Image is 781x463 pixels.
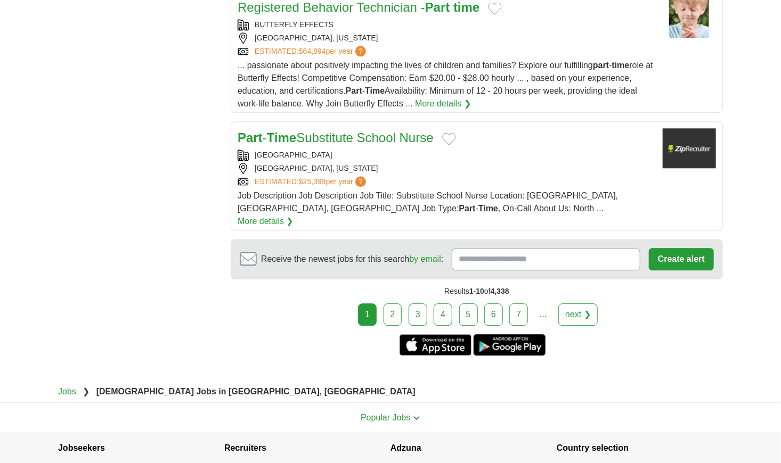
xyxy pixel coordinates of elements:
[238,215,294,228] a: More details ❯
[434,303,452,326] a: 4
[474,334,546,355] a: Get the Android app
[355,176,366,187] span: ?
[58,387,76,396] a: Jobs
[413,416,420,420] img: toggle icon
[299,47,326,55] span: $64,894
[649,248,714,270] button: Create alert
[400,334,471,355] a: Get the iPhone app
[533,304,554,325] div: ...
[355,46,366,56] span: ?
[83,387,90,396] span: ❯
[557,433,723,463] h4: Country selection
[238,32,654,44] div: [GEOGRAPHIC_DATA], [US_STATE]
[365,86,385,95] strong: Time
[469,287,484,295] span: 1-10
[488,2,502,15] button: Add to favorite jobs
[478,204,498,213] strong: Time
[346,86,362,95] strong: Part
[442,133,456,145] button: Add to favorite jobs
[238,130,263,145] strong: Part
[261,253,443,266] span: Receive the newest jobs for this search :
[562,11,770,155] iframe: Sign in with Google Dialog
[299,177,326,186] span: $25,399
[491,287,509,295] span: 4,338
[238,163,654,174] div: [GEOGRAPHIC_DATA], [US_STATE]
[255,176,368,187] a: ESTIMATED:$25,399per year?
[358,303,377,326] div: 1
[459,303,478,326] a: 5
[409,303,427,326] a: 3
[361,413,410,422] span: Popular Jobs
[267,130,297,145] strong: Time
[238,61,653,108] span: ... passionate about positively impacting the lives of children and families? Explore our fulfill...
[409,254,441,263] a: by email
[238,130,434,145] a: Part-TimeSubstitute School Nurse
[238,191,618,213] span: Job Description Job Description Job Title: Substitute School Nurse Location: [GEOGRAPHIC_DATA], [...
[459,204,476,213] strong: Part
[255,20,333,29] a: BUTTERFLY EFFECTS
[558,303,598,326] a: next ❯
[384,303,402,326] a: 2
[255,46,368,57] a: ESTIMATED:$64,894per year?
[238,150,654,161] div: [GEOGRAPHIC_DATA]
[231,279,723,303] div: Results of
[96,387,416,396] strong: [DEMOGRAPHIC_DATA] Jobs in [GEOGRAPHIC_DATA], [GEOGRAPHIC_DATA]
[415,97,471,110] a: More details ❯
[509,303,528,326] a: 7
[484,303,503,326] a: 6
